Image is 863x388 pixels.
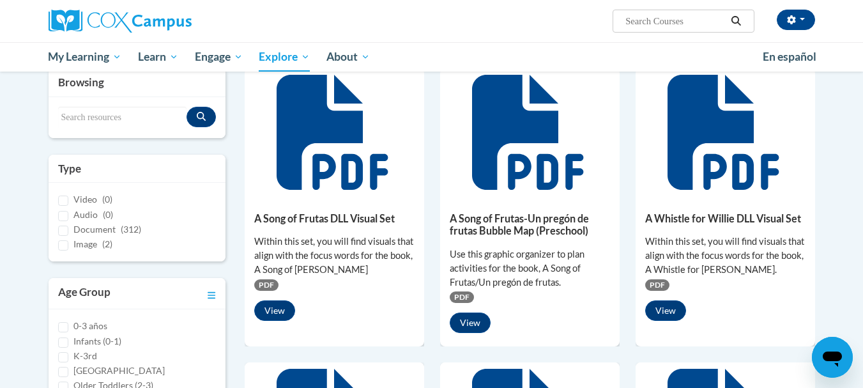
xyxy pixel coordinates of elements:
label: 0-3 años [73,319,107,333]
input: Search resources [58,107,187,128]
span: Engage [195,49,243,65]
h5: A Song of Frutas DLL Visual Set [254,212,415,224]
span: En español [763,50,816,63]
button: View [254,300,295,321]
button: Account Settings [777,10,815,30]
a: Toggle collapse [208,284,216,302]
span: PDF [450,291,474,303]
span: PDF [645,279,669,291]
span: Explore [259,49,310,65]
label: Infants (0-1) [73,334,121,348]
div: Within this set, you will find visuals that align with the focus words for the book, A Whistle fo... [645,235,806,277]
iframe: Button to launch messaging window [812,337,853,378]
span: (0) [103,209,113,220]
img: Cox Campus [49,10,192,33]
span: Image [73,238,97,249]
div: Within this set, you will find visuals that align with the focus words for the book, A Song of [P... [254,235,415,277]
label: [GEOGRAPHIC_DATA] [73,364,165,378]
input: Search Courses [624,13,726,29]
a: Cox Campus [49,10,291,33]
span: Document [73,224,116,235]
span: PDF [254,279,279,291]
a: En español [754,43,825,70]
a: About [318,42,378,72]
span: Learn [138,49,178,65]
button: View [450,313,491,333]
button: Search resources [187,107,216,127]
span: (2) [102,238,112,249]
h3: Type [58,161,217,176]
span: (0) [102,194,112,205]
a: My Learning [40,42,130,72]
span: Video [73,194,97,205]
div: Main menu [29,42,834,72]
span: (312) [121,224,141,235]
h3: Age Group [58,284,111,302]
label: K-3rd [73,349,97,363]
h5: A Whistle for Willie DLL Visual Set [645,212,806,224]
button: Search [726,13,745,29]
h3: Browsing [58,75,217,90]
a: Explore [250,42,318,72]
span: My Learning [48,49,121,65]
button: View [645,300,686,321]
span: Audio [73,209,98,220]
div: Use this graphic organizer to plan activities for the book, A Song of Frutas/Un pregón de frutas. [450,247,610,290]
span: About [326,49,370,65]
a: Learn [130,42,187,72]
h5: A Song of Frutas-Un pregón de frutas Bubble Map (Preschool) [450,212,610,237]
a: Engage [187,42,251,72]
